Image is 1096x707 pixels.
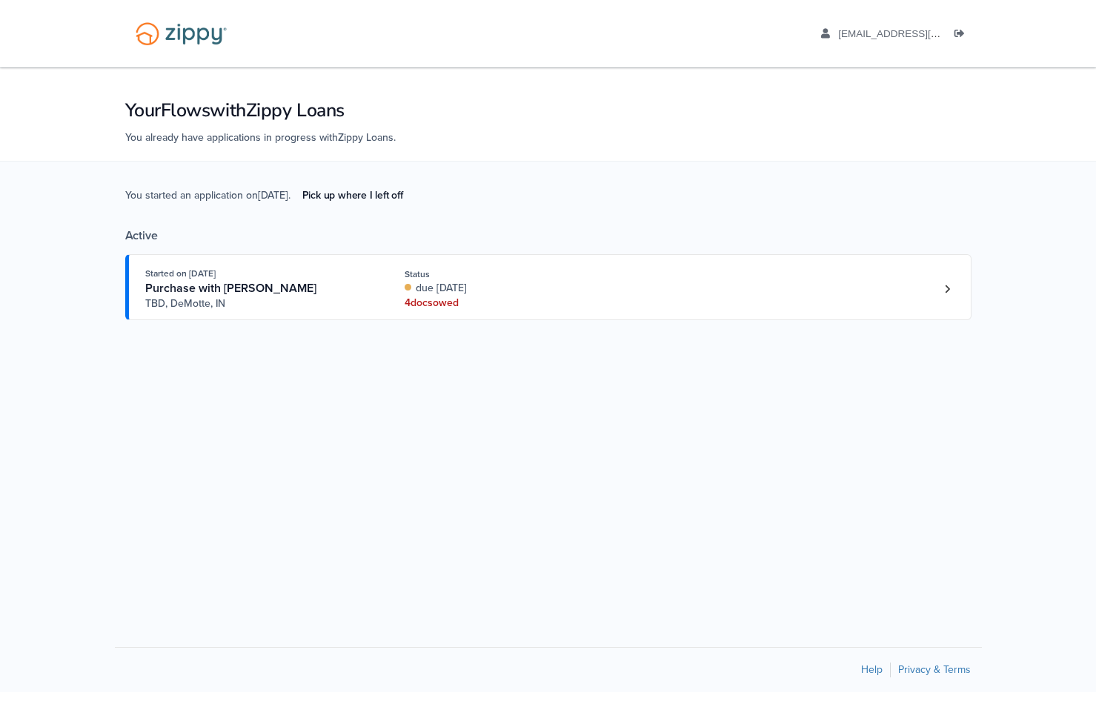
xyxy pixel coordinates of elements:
span: santelikstudio@gmail.com [838,28,1008,39]
div: Active [125,228,972,243]
a: Loan number 4212703 [937,278,959,300]
div: Status [405,268,602,281]
img: Logo [126,15,236,53]
div: due [DATE] [405,281,602,296]
a: Open loan 4212703 [125,254,972,320]
span: Purchase with [PERSON_NAME] [145,281,316,296]
h1: Your Flows with Zippy Loans [125,98,972,123]
span: Started on [DATE] [145,268,216,279]
a: Pick up where I left off [290,183,415,208]
span: You already have applications in progress with Zippy Loans . [125,131,396,144]
div: 4 doc s owed [405,296,602,311]
a: Help [861,663,883,676]
a: Privacy & Terms [898,663,971,676]
span: You started an application on [DATE] . [125,187,415,228]
span: TBD, DeMotte, IN [145,296,371,311]
a: edit profile [821,28,1009,43]
a: Log out [954,28,971,43]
